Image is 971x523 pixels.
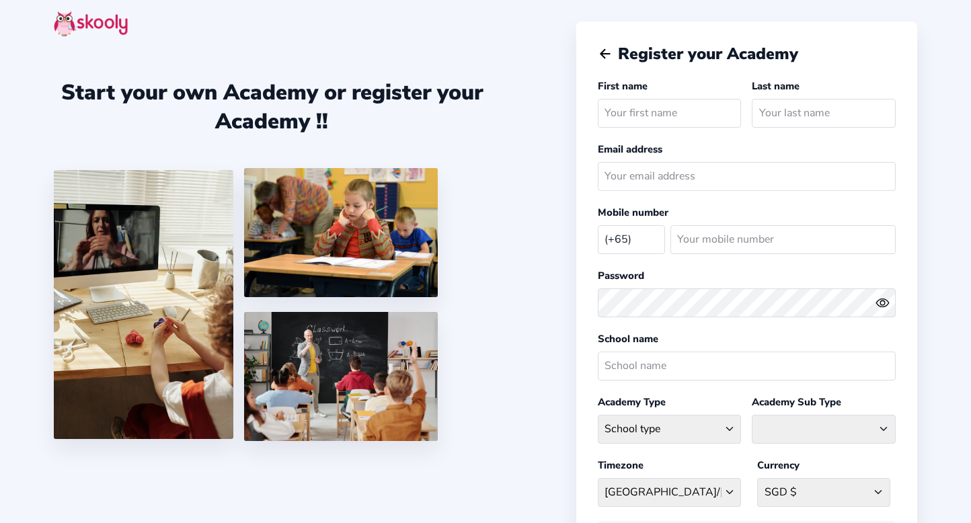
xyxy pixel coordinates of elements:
label: Email address [598,143,662,156]
input: Your first name [598,99,742,128]
ion-icon: eye outline [876,296,890,310]
label: Academy Type [598,395,666,409]
label: First name [598,79,648,93]
input: School name [598,352,896,380]
img: 5.png [244,312,438,441]
label: Currency [757,458,800,472]
label: Last name [752,79,800,93]
button: eye outlineeye off outline [876,296,896,310]
img: 1.jpg [54,170,233,439]
input: Your email address [598,162,896,191]
label: School name [598,332,658,346]
img: skooly-logo.png [54,11,128,37]
label: Mobile number [598,206,668,219]
img: 4.png [244,168,438,297]
label: Timezone [598,458,644,472]
input: Your last name [752,99,896,128]
label: Academy Sub Type [752,395,841,409]
button: arrow back outline [598,46,613,61]
div: Start your own Academy or register your Academy !! [54,78,490,136]
input: Your mobile number [670,225,896,254]
label: Password [598,269,644,282]
span: Register your Academy [618,43,798,65]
